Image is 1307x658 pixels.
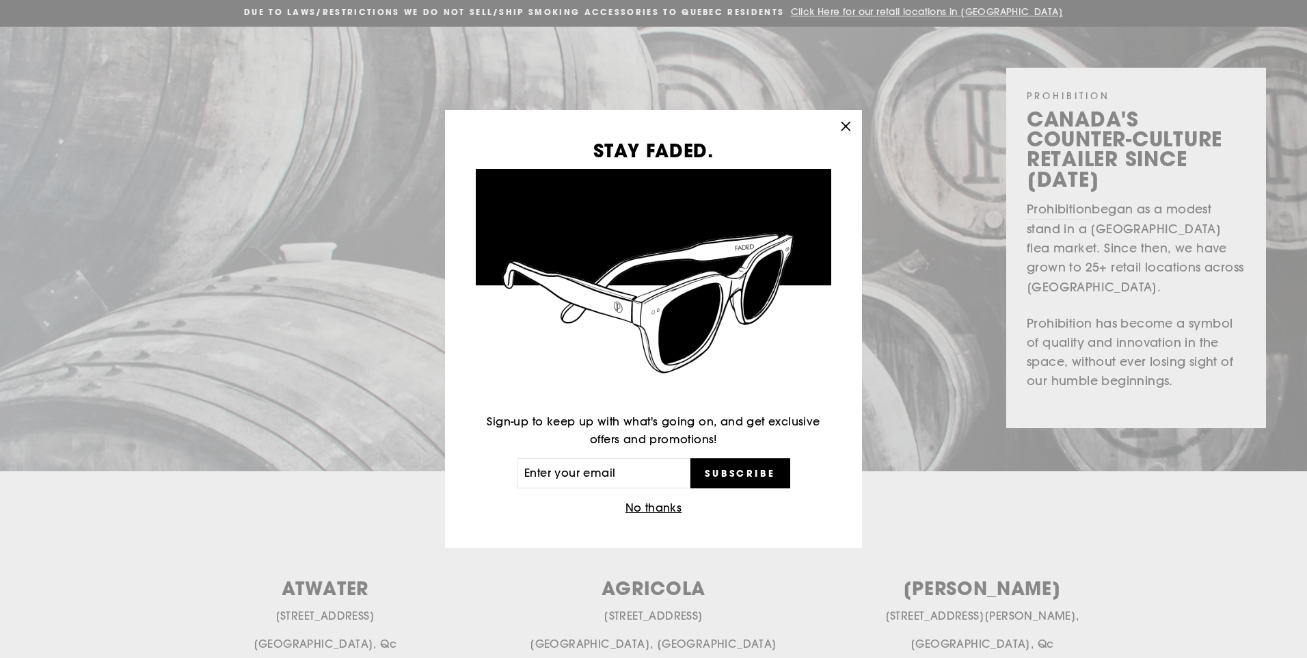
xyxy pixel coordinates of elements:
p: Sign-up to keep up with what's going on, and get exclusive offers and promotions! [476,413,831,448]
button: Subscribe [690,458,790,488]
span: Subscribe [705,467,776,479]
h3: STAY FADED. [476,141,831,159]
input: Enter your email [517,458,690,488]
button: No thanks [621,499,686,518]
